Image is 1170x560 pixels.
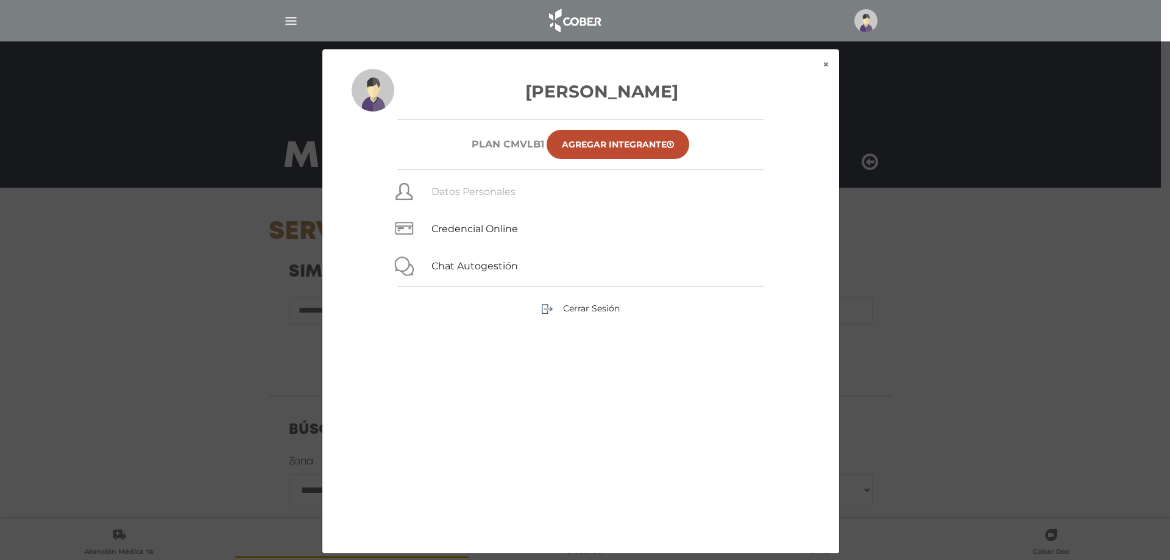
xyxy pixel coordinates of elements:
a: Chat Autogestión [431,260,518,272]
img: profile-placeholder.svg [854,9,877,32]
a: Datos Personales [431,186,516,197]
img: profile-placeholder.svg [352,69,394,112]
img: logo_cober_home-white.png [542,6,606,35]
h6: Plan CMVLB1 [472,138,544,150]
a: Cerrar Sesión [541,302,620,313]
img: sign-out.png [541,303,553,315]
img: Cober_menu-lines-white.svg [283,13,299,29]
span: Cerrar Sesión [563,303,620,314]
a: Agregar Integrante [547,130,689,159]
h3: [PERSON_NAME] [352,79,810,104]
button: × [813,49,839,80]
a: Credencial Online [431,223,518,235]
